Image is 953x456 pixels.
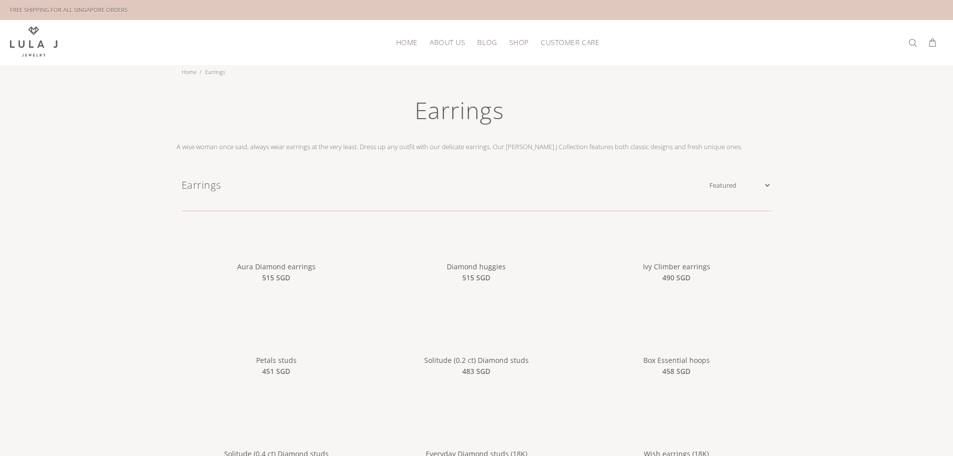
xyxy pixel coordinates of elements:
span: 515 SGD [462,272,490,283]
span: Blog [477,39,497,46]
a: Everyday Diamond studs (18K) [381,431,571,440]
span: 458 SGD [662,366,690,377]
a: Diamond huggies [381,244,571,253]
a: Blog [471,35,503,50]
a: Petals studs [182,337,372,346]
a: Wish earrings (18K) [581,431,771,440]
a: Shop [503,35,535,50]
span: 515 SGD [262,272,290,283]
a: HOME [390,35,424,50]
a: Aura Diamond earrings [237,262,316,271]
span: 490 SGD [662,272,690,283]
h1: Earrings [182,178,707,193]
a: Diamond huggies [447,262,506,271]
a: Petals studs [256,355,297,365]
span: About Us [430,39,465,46]
span: Shop [509,39,529,46]
a: Box Essential hoops [643,355,710,365]
li: Earrings [200,65,228,79]
a: Solitude (0.2 ct) Diamond studs [381,337,571,346]
span: HOME [396,39,418,46]
a: Box Essential hoops [581,337,771,346]
a: Aura Diamond earrings [182,244,372,253]
a: Home [182,68,197,76]
span: Customer Care [541,39,599,46]
a: Ivy Climber earrings [581,244,771,253]
a: About Us [424,35,471,50]
span: 483 SGD [462,366,490,377]
a: Customer Care [535,35,599,50]
h1: Earrings [177,95,742,134]
p: A wise woman once said, always wear earrings at the very least. Dress up any outfit with our deli... [177,142,742,152]
a: Solitude (0.4 ct) Diamond studs [182,431,372,440]
a: Solitude (0.2 ct) Diamond studs [424,355,529,365]
div: FREE SHIPPING FOR ALL SINGAPORE ORDERS [10,5,128,16]
span: 451 SGD [262,366,290,377]
a: Ivy Climber earrings [643,262,710,271]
